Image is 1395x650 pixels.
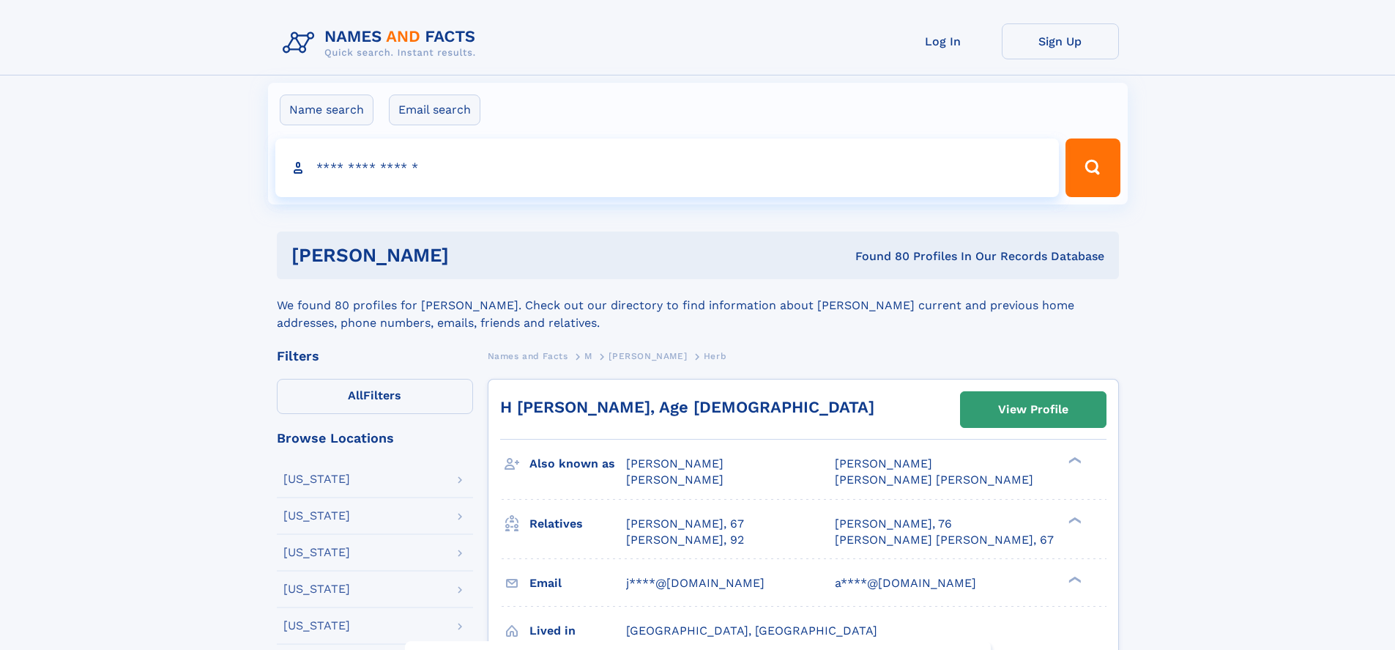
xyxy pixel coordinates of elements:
a: Log In [885,23,1002,59]
div: We found 80 profiles for [PERSON_NAME]. Check out our directory to find information about [PERSON... [277,279,1119,332]
span: [PERSON_NAME] [PERSON_NAME] [835,473,1033,487]
div: [US_STATE] [283,547,350,558]
div: [US_STATE] [283,620,350,632]
h3: Email [529,571,626,596]
h3: Relatives [529,511,626,536]
h3: Also known as [529,451,626,476]
a: [PERSON_NAME], 92 [626,532,744,548]
div: Browse Locations [277,432,473,445]
label: Filters [277,379,473,414]
span: [PERSON_NAME] [609,351,687,361]
span: [PERSON_NAME] [626,457,723,470]
h3: Lived in [529,618,626,643]
div: ❯ [1065,575,1082,584]
div: View Profile [998,393,1068,426]
a: M [584,347,592,365]
span: [PERSON_NAME] [835,457,932,470]
div: Filters [277,350,473,363]
label: Email search [389,95,480,125]
span: All [348,388,363,402]
a: Sign Up [1002,23,1119,59]
a: [PERSON_NAME] [PERSON_NAME], 67 [835,532,1054,548]
h1: [PERSON_NAME] [291,246,652,265]
input: search input [275,139,1060,197]
label: Name search [280,95,373,125]
span: M [584,351,592,361]
span: Herb [704,351,726,361]
div: Found 80 Profiles In Our Records Database [652,248,1104,265]
span: [GEOGRAPHIC_DATA], [GEOGRAPHIC_DATA] [626,624,877,638]
span: [PERSON_NAME] [626,473,723,487]
div: [US_STATE] [283,473,350,485]
a: H [PERSON_NAME], Age [DEMOGRAPHIC_DATA] [500,398,874,416]
a: [PERSON_NAME], 67 [626,516,744,532]
div: [US_STATE] [283,583,350,595]
a: View Profile [961,392,1106,427]
div: ❯ [1065,515,1082,525]
a: [PERSON_NAME], 76 [835,516,952,532]
img: Logo Names and Facts [277,23,488,63]
div: ❯ [1065,456,1082,465]
a: [PERSON_NAME] [609,347,687,365]
div: [US_STATE] [283,510,350,522]
button: Search Button [1065,139,1120,197]
a: Names and Facts [488,347,568,365]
